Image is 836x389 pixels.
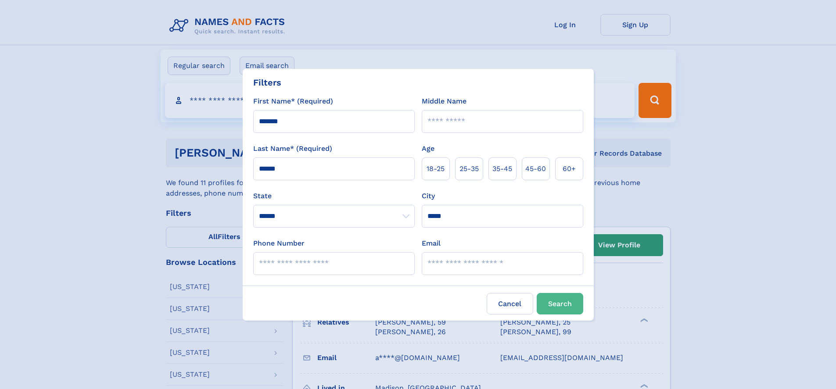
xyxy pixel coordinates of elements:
[253,191,415,201] label: State
[537,293,583,314] button: Search
[253,96,333,107] label: First Name* (Required)
[427,164,445,174] span: 18‑25
[422,96,466,107] label: Middle Name
[422,143,434,154] label: Age
[422,191,435,201] label: City
[563,164,576,174] span: 60+
[422,238,441,249] label: Email
[253,238,305,249] label: Phone Number
[492,164,512,174] span: 35‑45
[525,164,546,174] span: 45‑60
[487,293,533,314] label: Cancel
[459,164,479,174] span: 25‑35
[253,76,281,89] div: Filters
[253,143,332,154] label: Last Name* (Required)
